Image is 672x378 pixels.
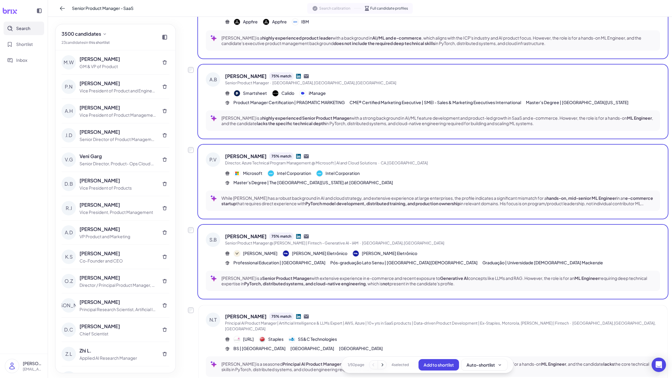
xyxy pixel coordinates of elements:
div: D.B [61,177,76,191]
div: Senior Director of Product Management [79,136,156,142]
strong: e-commerce startup [221,195,653,206]
span: Appfire [243,19,258,25]
strong: PyTorch model development, distributed training, and production ownership [305,201,460,206]
div: [PERSON_NAME] [61,298,76,313]
p: While [PERSON_NAME] has a robust background in AI and cloud strategy, and extensive experience at... [221,195,655,206]
span: Shortlist [16,41,33,47]
p: [EMAIL_ADDRESS][DOMAIN_NAME] [23,367,43,372]
strong: lacks [603,361,614,367]
div: Chief Scientist [79,331,156,337]
label: Add to shortlist [188,227,194,233]
label: Add to shortlist [188,147,194,153]
span: · [378,160,379,165]
strong: AI/ML and e-commerce [372,35,421,40]
div: [PERSON_NAME] [79,250,156,257]
div: [PERSON_NAME] [79,201,156,208]
div: [PERSON_NAME] [79,177,156,184]
button: Inbox [4,53,44,67]
span: [PERSON_NAME] [225,73,267,80]
span: Professional Education | [GEOGRAPHIC_DATA] [233,259,325,266]
img: 公司logo [234,250,240,256]
div: A.D [61,225,76,240]
p: [PERSON_NAME] is a with extensive experience in e-commerce and recent exposure to concepts like L... [221,275,655,286]
span: Search [16,25,30,31]
span: Smartsheet [243,90,267,96]
span: [PERSON_NAME] Eletrônico [292,250,347,256]
div: N.T [206,313,220,327]
div: V.G [61,152,76,167]
span: IBM [301,19,309,25]
span: Senior Product Manager [225,80,269,85]
img: 公司logo [234,19,240,25]
strong: does not include the required deep technical skills [334,40,435,46]
img: 公司logo [292,19,298,25]
div: [PERSON_NAME] [79,55,156,63]
div: Applied AI Research Manager [79,355,156,361]
label: Add to shortlist [188,307,194,313]
span: [GEOGRAPHIC_DATA],[GEOGRAPHIC_DATA] [362,241,444,245]
div: [PERSON_NAME] [79,323,156,330]
div: Auto-shortlist [466,362,502,368]
span: CA,[GEOGRAPHIC_DATA] [381,160,428,165]
button: Auto-shortlist [461,359,507,370]
button: Search [4,22,44,35]
div: Vice President of Product and Engineering [79,88,156,94]
span: 4 selected [391,362,409,367]
span: [PERSON_NAME] [225,313,267,320]
a: this shortlist [89,40,110,45]
div: O.Z [61,274,76,288]
div: Open Intercom Messenger [652,358,666,372]
strong: highly experienced product leader [262,35,332,40]
div: Principal Research Scientist, Artificial Intelligence Solutions [79,306,156,313]
button: 3500 candidates [59,29,109,39]
div: A.H [61,104,76,118]
img: 公司logo [234,336,240,342]
strong: Generative AI [440,275,468,281]
span: BS | [GEOGRAPHIC_DATA] [233,345,286,352]
img: 公司logo [234,170,240,176]
span: Product Manager Certification | PRAGMATIC MARKETING [233,99,345,106]
img: 公司logo [353,250,359,256]
div: P.V [206,152,220,167]
img: 公司logo [263,19,269,25]
span: [PERSON_NAME] [243,250,277,256]
label: Add to shortlist [188,67,194,73]
div: D.C [61,322,76,337]
div: Vice President of Products [79,185,156,191]
span: [PERSON_NAME] Eletrônico [362,250,417,256]
div: [PERSON_NAME] [79,298,156,306]
div: Vice President, Product Management [79,209,156,215]
span: Inbox [16,57,27,63]
span: Full candidate profiles [370,6,408,11]
span: Microsoft [243,170,262,176]
span: [GEOGRAPHIC_DATA] [290,345,334,352]
span: CME® Certified Marketing Executive | SMEI - Sales & Marketing Executives International [349,99,521,106]
p: [PERSON_NAME] [23,360,43,367]
span: Director, Azure Technical Program Management @ Microsoft | AI and Cloud Solutions [225,160,377,165]
img: 公司logo [234,90,240,96]
img: 公司logo [259,336,265,342]
div: [PERSON_NAME] [79,128,156,136]
div: Co-Founder and CEO [79,258,156,264]
button: Add to shortlist [418,359,459,370]
div: Z.L [61,347,76,361]
span: Appfire [272,19,287,25]
span: Senior Product Manager @ [PERSON_NAME] | Fintech - Generative AI - IAM [225,241,358,245]
span: Principal AI Product Manager | Artificial Intelligence & LLMs Expert | AWS, Azure | 10+ yrs in Sa... [225,321,569,325]
span: Calido [281,90,294,96]
span: [PERSON_NAME] [225,233,267,240]
span: Master’s Degree | [GEOGRAPHIC_DATA][US_STATE] [526,99,628,106]
img: 公司logo [283,250,289,256]
img: user_logo.png [5,359,19,373]
div: S.B [206,232,220,247]
strong: ML Engineer [627,115,652,121]
div: VP Product and Marketing [79,233,156,240]
img: 公司logo [289,336,295,342]
div: 23 candidate s in [61,40,110,45]
strong: not [382,281,389,286]
span: Master’s Degree | The [GEOGRAPHIC_DATA][US_STATE] at [GEOGRAPHIC_DATA] [233,179,393,186]
span: · [570,321,571,325]
div: [PERSON_NAME] [79,104,156,111]
strong: highly experienced Senior Product Manager [262,115,351,121]
div: [PERSON_NAME] [79,226,156,233]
